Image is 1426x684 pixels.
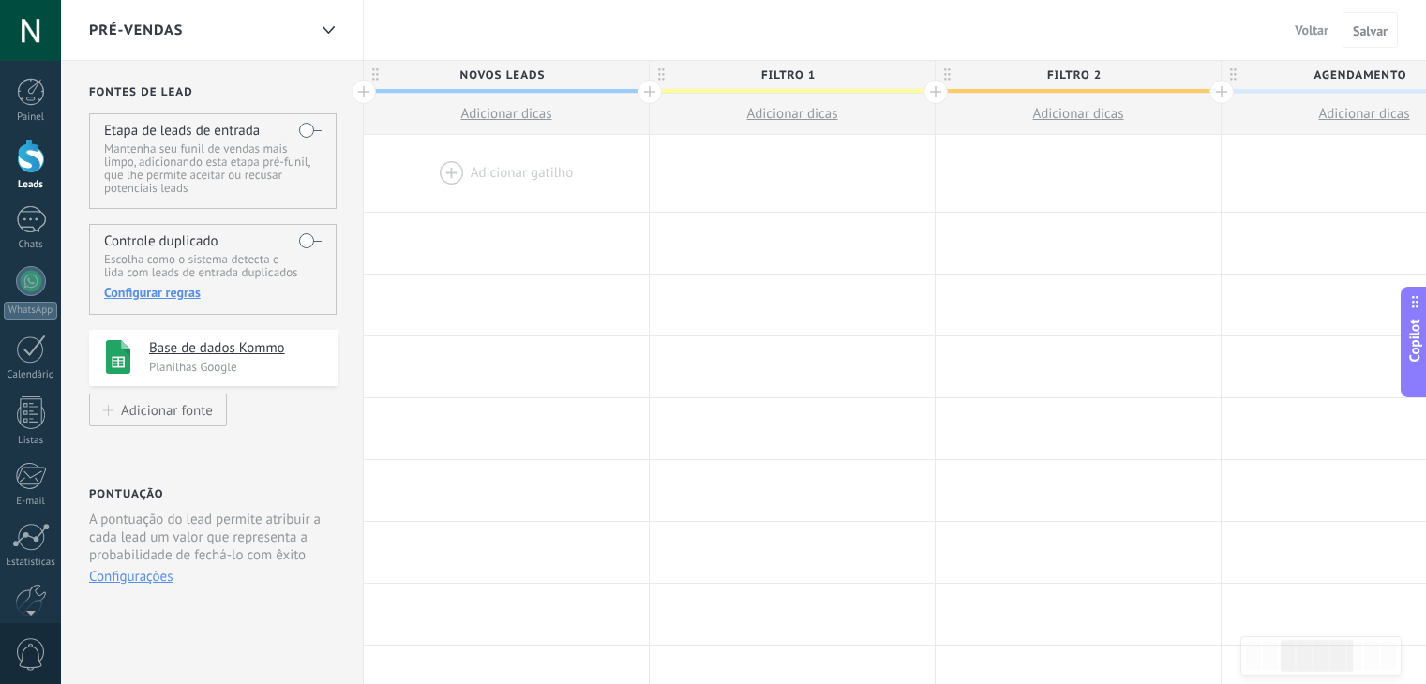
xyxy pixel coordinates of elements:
div: Estatísticas [4,557,58,569]
div: Calendário [4,369,58,381]
span: Novos Leads [364,61,639,90]
h4: Controle duplicado [104,232,218,250]
span: Salvar [1353,24,1388,37]
div: E-mail [4,496,58,508]
div: Adicionar fonte [121,402,213,418]
div: Chats [4,239,58,251]
h2: Fontes de lead [89,85,338,99]
h2: Pontuação [89,487,164,501]
span: Adicionar dicas [1032,105,1123,123]
div: Configurar regras [104,284,321,301]
div: Pré-Vendas [312,12,344,49]
h4: Base de dados Kommo [149,339,324,358]
div: WhatsApp [4,302,57,320]
div: Filtro 2 [936,61,1221,89]
p: Mantenha seu funil de vendas mais limpo, adicionando esta etapa pré-funil, que lhe permite aceita... [104,142,321,195]
button: Adicionar dicas [650,94,935,134]
span: Adicionar dicas [460,105,551,123]
p: Planilhas Google [149,359,327,375]
div: Leads [4,179,58,191]
button: Configurações [89,568,173,586]
p: A pontuação do lead permite atribuir a cada lead um valor que representa a probabilidade de fechá... [89,511,323,564]
button: Adicionar dicas [364,94,649,134]
div: Listas [4,435,58,447]
div: Novos Leads [364,61,649,89]
span: Filtro 2 [936,61,1211,90]
span: Pré-Vendas [89,22,183,39]
p: Escolha como o sistema detecta e lida com leads de entrada duplicados [104,253,321,279]
button: Salvar [1343,12,1398,48]
h4: Etapa de leads de entrada [104,122,260,140]
button: Adicionar dicas [936,94,1221,134]
span: Adicionar dicas [746,105,837,123]
button: Voltar [1287,16,1336,44]
span: Filtro 1 [650,61,925,90]
span: Voltar [1295,22,1328,38]
div: Filtro 1 [650,61,935,89]
div: Painel [4,112,58,124]
button: Adicionar fonte [89,394,227,426]
span: Adicionar dicas [1318,105,1409,123]
span: Copilot [1405,320,1424,363]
